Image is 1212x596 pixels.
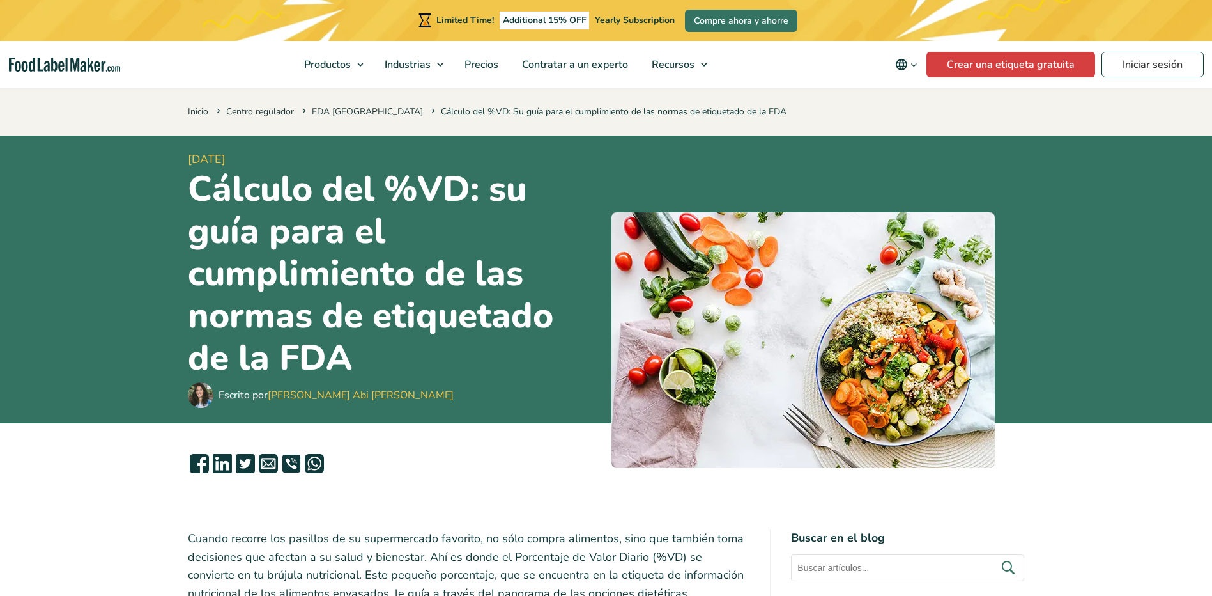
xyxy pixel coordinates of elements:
[188,151,601,168] span: [DATE]
[188,106,208,118] a: Inicio
[500,12,590,29] span: Additional 15% OFF
[429,106,786,118] span: Cálculo del %VD: Su guía para el cumplimiento de las normas de etiquetado de la FDA
[510,41,637,88] a: Contratar a un experto
[268,388,454,402] a: [PERSON_NAME] Abi [PERSON_NAME]
[1101,52,1204,77] a: Iniciar sesión
[518,58,629,72] span: Contratar a un experto
[226,106,294,118] a: Centro regulador
[300,58,352,72] span: Productos
[293,41,370,88] a: Productos
[188,168,601,379] h1: Cálculo del %VD: su guía para el cumplimiento de las normas de etiquetado de la FDA
[685,10,797,32] a: Compre ahora y ahorre
[648,58,696,72] span: Recursos
[461,58,500,72] span: Precios
[312,106,423,118] a: FDA [GEOGRAPHIC_DATA]
[791,554,1024,581] input: Buscar artículos...
[373,41,450,88] a: Industrias
[886,52,926,77] button: Change language
[9,58,120,72] a: Food Label Maker homepage
[219,388,454,403] div: Escrito por
[640,41,714,88] a: Recursos
[453,41,507,88] a: Precios
[381,58,432,72] span: Industrias
[926,52,1095,77] a: Crear una etiqueta gratuita
[791,529,1024,547] h4: Buscar en el blog
[595,14,675,26] span: Yearly Subscription
[188,382,213,408] img: Maria Abi Hanna - Etiquetadora de alimentos
[436,14,494,26] span: Limited Time!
